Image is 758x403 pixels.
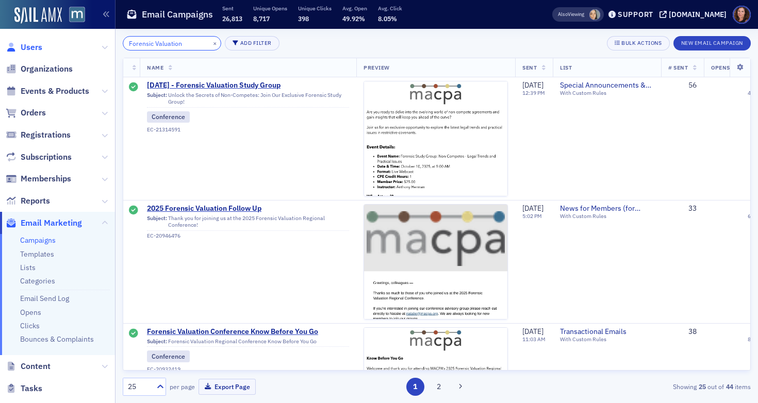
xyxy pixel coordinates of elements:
[147,81,349,90] a: [DATE] - Forensic Valuation Study Group
[6,63,73,75] a: Organizations
[522,327,543,336] span: [DATE]
[21,152,72,163] span: Subscriptions
[253,5,287,12] p: Unique Opens
[128,381,151,392] div: 25
[711,64,757,71] span: Opens (Unique)
[6,195,50,207] a: Reports
[378,5,402,12] p: Avg. Click
[6,152,72,163] a: Subscriptions
[14,7,62,24] a: SailAMX
[668,64,688,71] span: # Sent
[20,276,55,286] a: Categories
[724,382,735,391] strong: 44
[6,361,51,372] a: Content
[142,8,213,21] h1: Email Campaigns
[62,7,85,24] a: View Homepage
[21,195,50,207] span: Reports
[147,92,349,108] div: Unlock the Secrets of Non-Competes: Join Our Exclusive Forensic Study Group!
[298,5,332,12] p: Unique Clicks
[6,86,89,97] a: Events & Products
[21,129,71,141] span: Registrations
[199,379,256,395] button: Export Page
[147,338,167,345] span: Subject:
[20,249,54,259] a: Templates
[668,327,697,337] div: 38
[430,378,448,396] button: 2
[21,383,42,394] span: Tasks
[660,11,730,18] button: [DOMAIN_NAME]
[364,64,390,71] span: Preview
[522,335,546,343] time: 11:03 AM
[20,236,56,245] a: Campaigns
[147,204,349,213] span: 2025 Forensic Valuation Follow Up
[147,126,349,133] div: EC-21314591
[6,129,71,141] a: Registrations
[129,82,138,93] div: Sent
[522,212,542,220] time: 5:02 PM
[621,40,662,46] div: Bulk Actions
[147,338,349,347] div: Forensic Valuation Regional Conference Know Before You Go
[20,294,69,303] a: Email Send Log
[170,382,195,391] label: per page
[147,350,190,362] div: Conference
[20,263,36,272] a: Lists
[522,80,543,90] span: [DATE]
[607,36,669,51] button: Bulk Actions
[21,42,42,53] span: Users
[21,173,71,184] span: Memberships
[560,64,572,71] span: List
[21,63,73,75] span: Organizations
[20,334,94,344] a: Bounces & Complaints
[673,38,751,47] a: New Email Campaign
[129,206,138,216] div: Sent
[668,81,697,90] div: 56
[549,382,751,391] div: Showing out of items
[342,14,365,23] span: 49.92%
[560,204,654,213] a: News for Members (for members only)
[618,10,653,19] div: Support
[222,5,242,12] p: Sent
[21,107,46,119] span: Orders
[558,11,568,18] div: Also
[522,89,545,96] time: 12:39 PM
[222,14,242,23] span: 26,813
[6,173,71,184] a: Memberships
[129,329,138,339] div: Sent
[560,327,654,337] a: Transactional Emails
[668,204,697,213] div: 33
[69,7,85,23] img: SailAMX
[21,361,51,372] span: Content
[673,36,751,51] button: New Email Campaign
[378,14,397,23] span: 8.05%
[669,10,727,19] div: [DOMAIN_NAME]
[147,111,190,123] div: Conference
[6,217,82,229] a: Email Marketing
[6,107,46,119] a: Orders
[21,217,82,229] span: Email Marketing
[21,86,89,97] span: Events & Products
[406,378,424,396] button: 1
[560,90,654,96] div: With Custom Rules
[560,81,654,90] a: Special Announcements & Special Event Invitations
[6,383,42,394] a: Tasks
[123,36,221,51] input: Search…
[298,14,309,23] span: 398
[147,232,349,239] div: EC-20946476
[522,204,543,213] span: [DATE]
[6,42,42,53] a: Users
[147,215,349,231] div: Thank you for joining us at the 2025 Forensic Valuation Regional Conference!
[147,366,349,373] div: EC-20932419
[147,92,167,105] span: Subject:
[147,64,163,71] span: Name
[560,336,654,343] div: With Custom Rules
[20,321,40,330] a: Clicks
[697,382,707,391] strong: 25
[20,308,41,317] a: Opens
[522,64,537,71] span: Sent
[147,327,349,337] span: Forensic Valuation Conference Know Before You Go
[733,6,751,24] span: Profile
